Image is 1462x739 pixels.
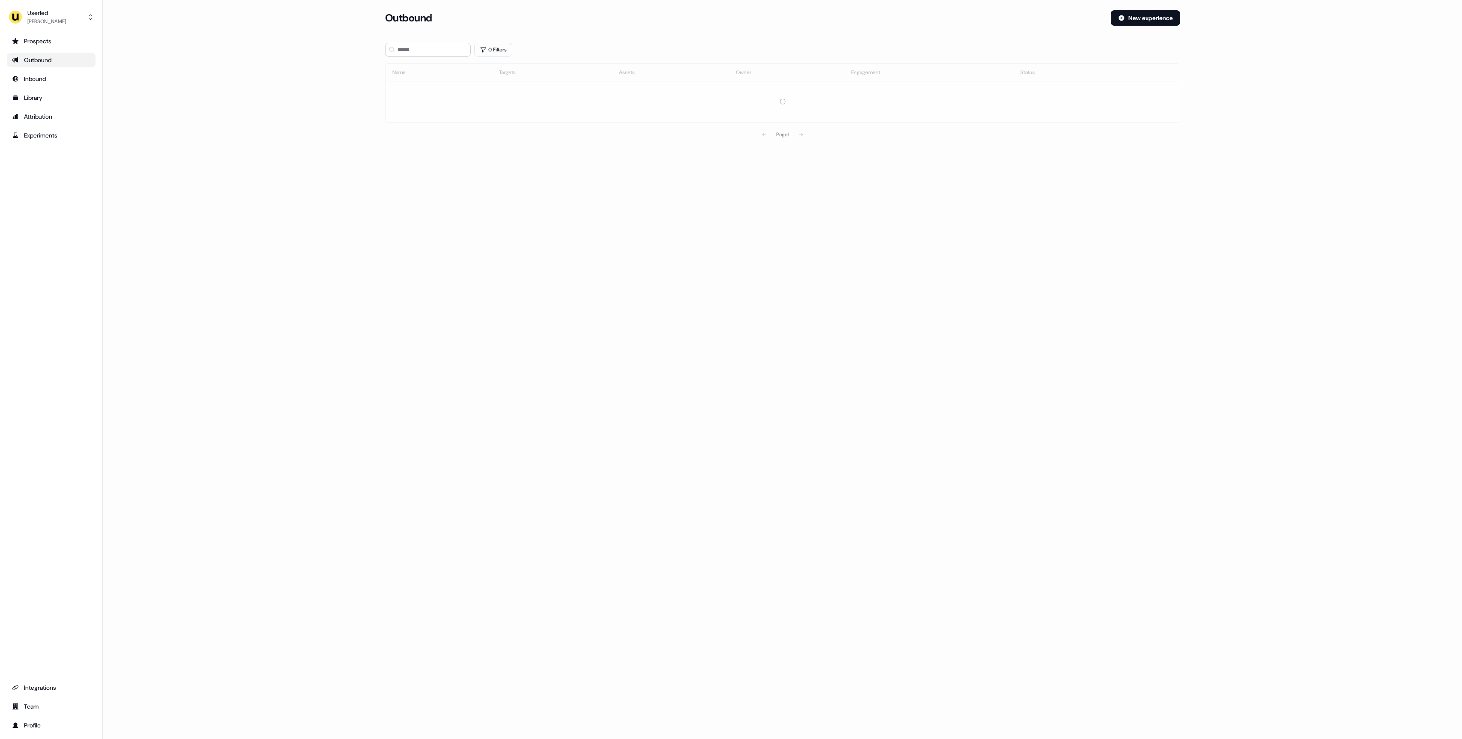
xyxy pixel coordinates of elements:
[474,43,512,57] button: 0 Filters
[7,681,96,694] a: Go to integrations
[12,702,90,711] div: Team
[12,75,90,83] div: Inbound
[7,129,96,142] a: Go to experiments
[7,53,96,67] a: Go to outbound experience
[7,72,96,86] a: Go to Inbound
[12,93,90,102] div: Library
[7,34,96,48] a: Go to prospects
[12,131,90,140] div: Experiments
[12,112,90,121] div: Attribution
[7,110,96,123] a: Go to attribution
[12,56,90,64] div: Outbound
[27,17,66,26] div: [PERSON_NAME]
[7,700,96,713] a: Go to team
[385,12,432,24] h3: Outbound
[7,718,96,732] a: Go to profile
[7,7,96,27] button: Userled[PERSON_NAME]
[27,9,66,17] div: Userled
[7,91,96,105] a: Go to templates
[12,683,90,692] div: Integrations
[12,721,90,730] div: Profile
[1111,10,1180,26] button: New experience
[12,37,90,45] div: Prospects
